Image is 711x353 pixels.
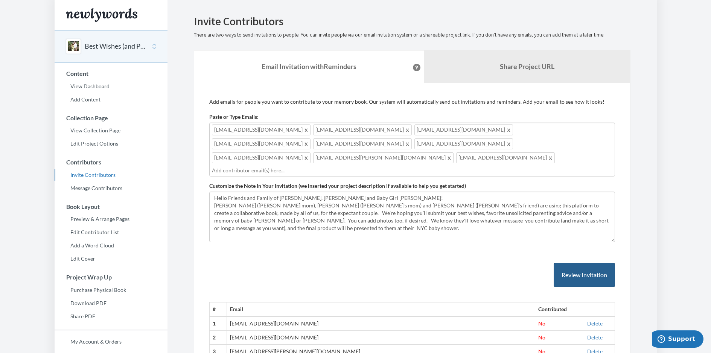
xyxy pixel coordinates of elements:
span: [EMAIL_ADDRESS][PERSON_NAME][DOMAIN_NAME] [313,152,454,163]
a: Preview & Arrange Pages [55,213,167,225]
th: Contributed [535,302,584,316]
p: Add emails for people you want to contribute to your memory book. Our system will automatically s... [209,98,615,106]
h2: Invite Contributors [194,15,630,28]
b: Share Project URL [500,62,554,71]
textarea: Hello Friends and Family of [PERSON_NAME], [PERSON_NAME] and Baby Girl [PERSON_NAME]! [PERSON_NAM... [209,192,615,242]
a: Message Contributors [55,183,167,194]
span: [EMAIL_ADDRESS][DOMAIN_NAME] [313,124,412,135]
span: [EMAIL_ADDRESS][DOMAIN_NAME] [212,124,311,135]
th: 1 [209,316,227,330]
a: View Collection Page [55,125,167,136]
span: [EMAIL_ADDRESS][DOMAIN_NAME] [313,138,412,149]
a: Purchase Physical Book [55,284,167,296]
label: Customize the Note in Your Invitation (we inserted your project description if available to help ... [209,182,466,190]
a: Share PDF [55,311,167,322]
a: Edit Cover [55,253,167,264]
th: 2 [209,331,227,345]
span: [EMAIL_ADDRESS][DOMAIN_NAME] [212,152,311,163]
a: Edit Project Options [55,138,167,149]
h3: Collection Page [55,115,167,121]
p: There are two ways to send invitations to people. You can invite people via our email invitation ... [194,31,630,39]
a: Add a Word Cloud [55,240,167,251]
button: Review Invitation [554,263,615,287]
h3: Book Layout [55,203,167,210]
span: [EMAIL_ADDRESS][DOMAIN_NAME] [414,138,513,149]
a: View Dashboard [55,81,167,92]
a: Delete [587,320,603,327]
a: My Account & Orders [55,336,167,347]
a: Download PDF [55,298,167,309]
h3: Contributors [55,159,167,166]
td: [EMAIL_ADDRESS][DOMAIN_NAME] [227,331,535,345]
span: No [538,320,545,327]
td: [EMAIL_ADDRESS][DOMAIN_NAME] [227,316,535,330]
a: Edit Contributor List [55,227,167,238]
a: Delete [587,334,603,341]
iframe: Opens a widget where you can chat to one of our agents [652,330,703,349]
a: Invite Contributors [55,169,167,181]
span: [EMAIL_ADDRESS][DOMAIN_NAME] [414,124,513,135]
strong: Email Invitation with Reminders [262,62,356,71]
a: Add Content [55,94,167,105]
span: [EMAIL_ADDRESS][DOMAIN_NAME] [456,152,555,163]
img: Newlywords logo [66,8,137,22]
button: Best Wishes (and Parenting Advice!) for [PERSON_NAME] and [PERSON_NAME] [85,41,146,51]
span: [EMAIL_ADDRESS][DOMAIN_NAME] [212,138,311,149]
h3: Content [55,70,167,77]
input: Add contributor email(s) here... [212,166,612,175]
label: Paste or Type Emails: [209,113,259,121]
h3: Project Wrap Up [55,274,167,281]
span: No [538,334,545,341]
th: # [209,302,227,316]
th: Email [227,302,535,316]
